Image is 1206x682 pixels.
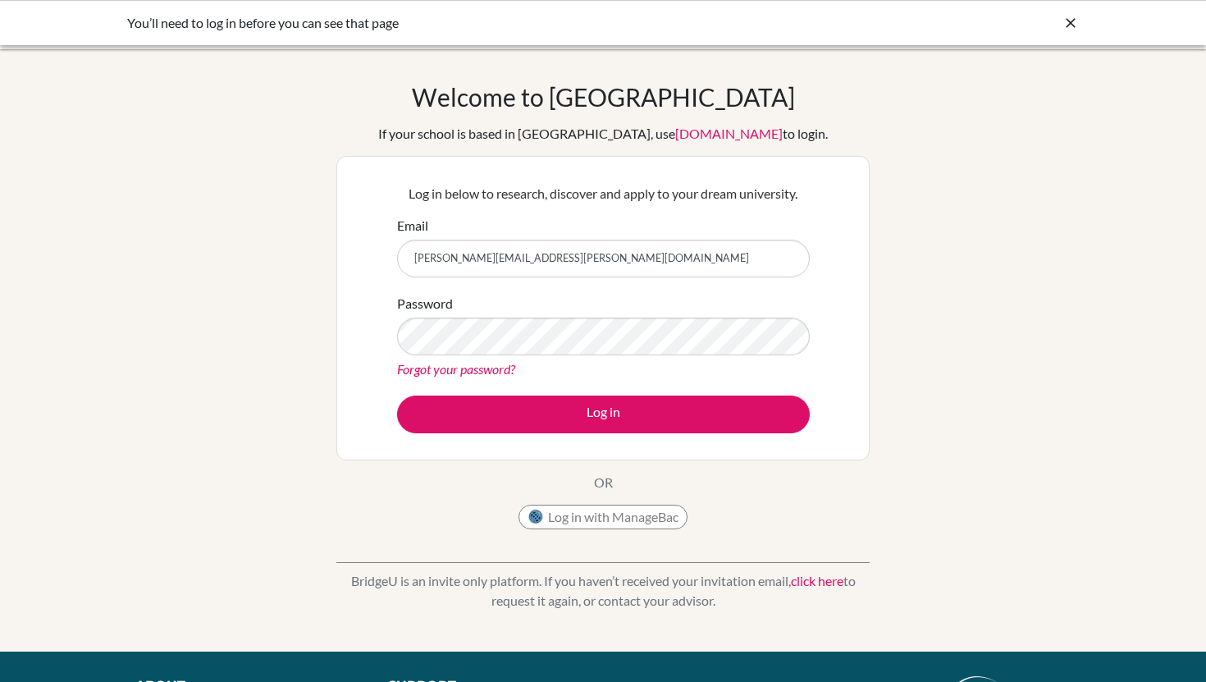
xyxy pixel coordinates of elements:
a: [DOMAIN_NAME] [675,126,783,141]
button: Log in with ManageBac [518,505,688,529]
button: Log in [397,396,810,433]
div: If your school is based in [GEOGRAPHIC_DATA], use to login. [378,124,828,144]
h1: Welcome to [GEOGRAPHIC_DATA] [412,82,795,112]
div: You’ll need to log in before you can see that page [127,13,833,33]
p: Log in below to research, discover and apply to your dream university. [397,184,810,204]
a: click here [791,573,843,588]
p: BridgeU is an invite only platform. If you haven’t received your invitation email, to request it ... [336,571,870,611]
p: OR [594,473,613,492]
label: Email [397,216,428,236]
label: Password [397,294,453,314]
a: Forgot your password? [397,361,515,377]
